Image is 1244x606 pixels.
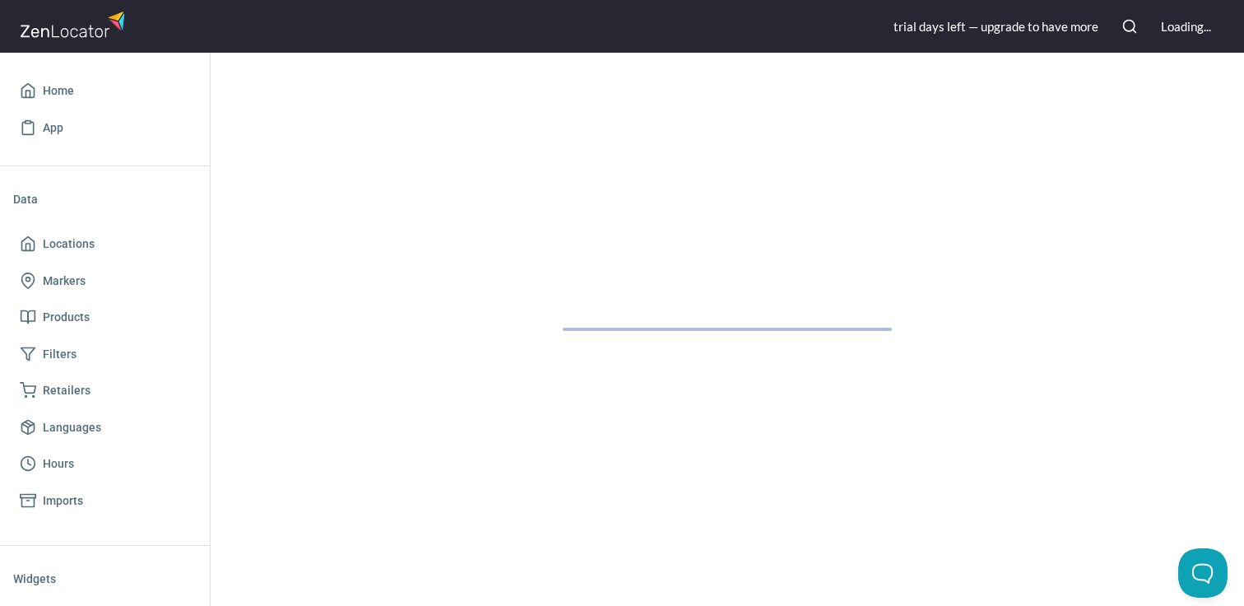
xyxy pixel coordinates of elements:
span: Home [43,81,74,101]
li: Data [13,179,197,219]
a: Markers [13,263,197,300]
li: Widgets [13,559,197,599]
span: Imports [43,491,83,511]
span: Languages [43,417,101,438]
span: App [43,118,63,138]
a: Home [13,72,197,110]
a: Filters [13,336,197,373]
a: Hours [13,445,197,482]
a: Imports [13,482,197,520]
a: Products [13,299,197,336]
span: Hours [43,454,74,474]
span: Markers [43,271,86,291]
span: Products [43,307,90,328]
a: Languages [13,409,197,446]
a: Retailers [13,372,197,409]
a: Locations [13,226,197,263]
button: Search [1112,8,1148,44]
span: Locations [43,234,95,254]
span: Filters [43,344,77,365]
span: Retailers [43,380,91,401]
iframe: Toggle Customer Support [1178,548,1228,598]
img: zenlocator [20,7,130,42]
div: Loading... [1161,18,1211,35]
div: trial day s left — upgrade to have more [894,18,1098,35]
a: App [13,110,197,147]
